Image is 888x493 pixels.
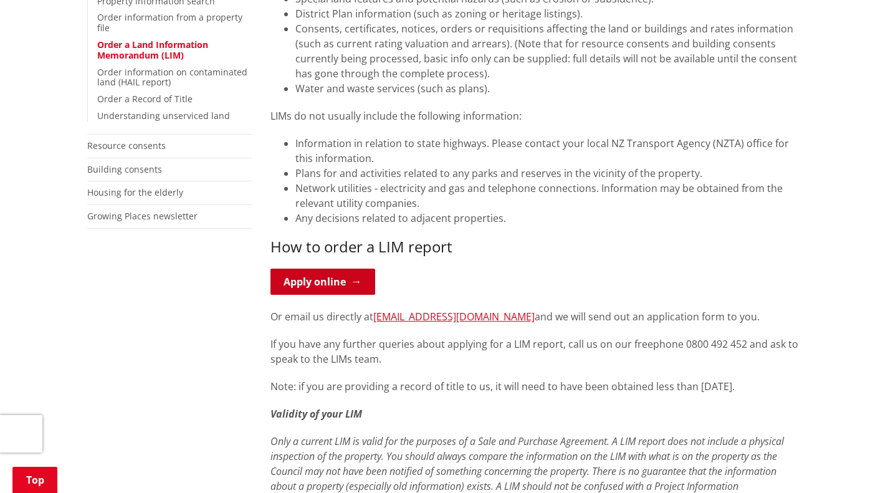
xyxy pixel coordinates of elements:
[97,93,193,105] a: Order a Record of Title
[295,21,801,81] li: Consents, certificates, notices, orders or requisitions affecting the land or buildings and rates...
[270,108,801,123] p: LIMs do not usually include the following information:
[87,210,198,222] a: Growing Places newsletter
[87,140,166,151] a: Resource consents
[87,163,162,175] a: Building consents
[97,110,230,122] a: Understanding unserviced land
[87,186,183,198] a: Housing for the elderly
[831,441,876,486] iframe: Messenger Launcher
[270,337,801,366] p: If you have any further queries about applying for a LIM report, call us on our freephone 0800 49...
[270,407,362,421] em: Validity of your LIM
[97,39,208,61] a: Order a Land Information Memorandum (LIM)
[295,136,801,166] li: Information in relation to state highways. Please contact your local NZ Transport Agency (NZTA) o...
[295,166,801,181] li: Plans for and activities related to any parks and reserves in the vicinity of the property.
[270,269,375,295] a: Apply online
[373,310,535,323] a: [EMAIL_ADDRESS][DOMAIN_NAME]
[270,309,801,324] p: Or email us directly at and we will send out an application form to you.
[97,66,247,89] a: Order information on contaminated land (HAIL report)
[270,379,801,394] p: Note: if you are providing a record of title to us, it will need to have been obtained less than ...
[295,181,801,211] li: Network utilities - electricity and gas and telephone connections. Information may be obtained fr...
[295,211,801,226] li: Any decisions related to adjacent properties.
[12,467,57,493] a: Top
[97,11,242,34] a: Order information from a property file
[270,238,801,256] h3: How to order a LIM report
[295,6,801,21] li: District Plan information (such as zoning or heritage listings).
[295,81,801,96] li: Water and waste services (such as plans).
